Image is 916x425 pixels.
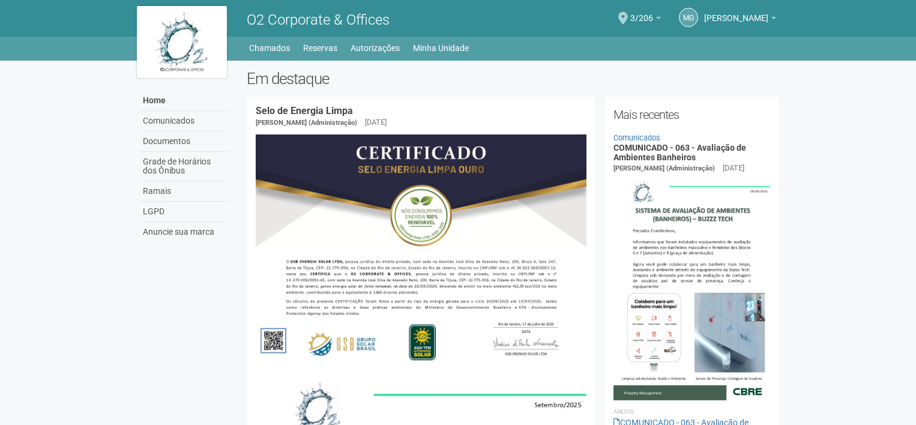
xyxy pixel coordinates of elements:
a: MG [679,8,698,27]
a: Home [140,91,229,111]
a: LGPD [140,202,229,222]
img: logo.jpg [137,6,227,78]
a: Documentos [140,131,229,152]
span: 3/206 [630,2,653,23]
span: O2 Corporate & Offices [247,11,390,28]
a: Ramais [140,181,229,202]
h2: Mais recentes [613,106,770,124]
div: [DATE] [365,117,387,128]
a: 3/206 [630,15,661,25]
img: COMUNICADO%20-%20054%20-%20Selo%20de%20Energia%20Limpa%20-%20P%C3%A1g.%202.jpg [256,134,586,369]
span: [PERSON_NAME] (Administração) [613,164,715,172]
a: Minha Unidade [413,40,469,56]
li: Anexos [613,406,770,417]
div: [DATE] [723,163,744,173]
span: [PERSON_NAME] (Administração) [256,119,357,127]
a: Comunicados [140,111,229,131]
a: Comunicados [613,133,660,142]
a: Selo de Energia Limpa [256,105,353,116]
a: Reservas [303,40,337,56]
a: Autorizações [351,40,400,56]
a: Anuncie sua marca [140,222,229,242]
a: Chamados [249,40,290,56]
a: [PERSON_NAME] [704,15,776,25]
a: Grade de Horários dos Ônibus [140,152,229,181]
a: COMUNICADO - 063 - Avaliação de Ambientes Banheiros [613,143,746,161]
h2: Em destaque [247,70,779,88]
img: COMUNICADO%20-%20063%20-%20Avalia%C3%A7%C3%A3o%20de%20Ambientes%20Banheiros.jpg [613,174,770,400]
span: Monica Guedes [704,2,768,23]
